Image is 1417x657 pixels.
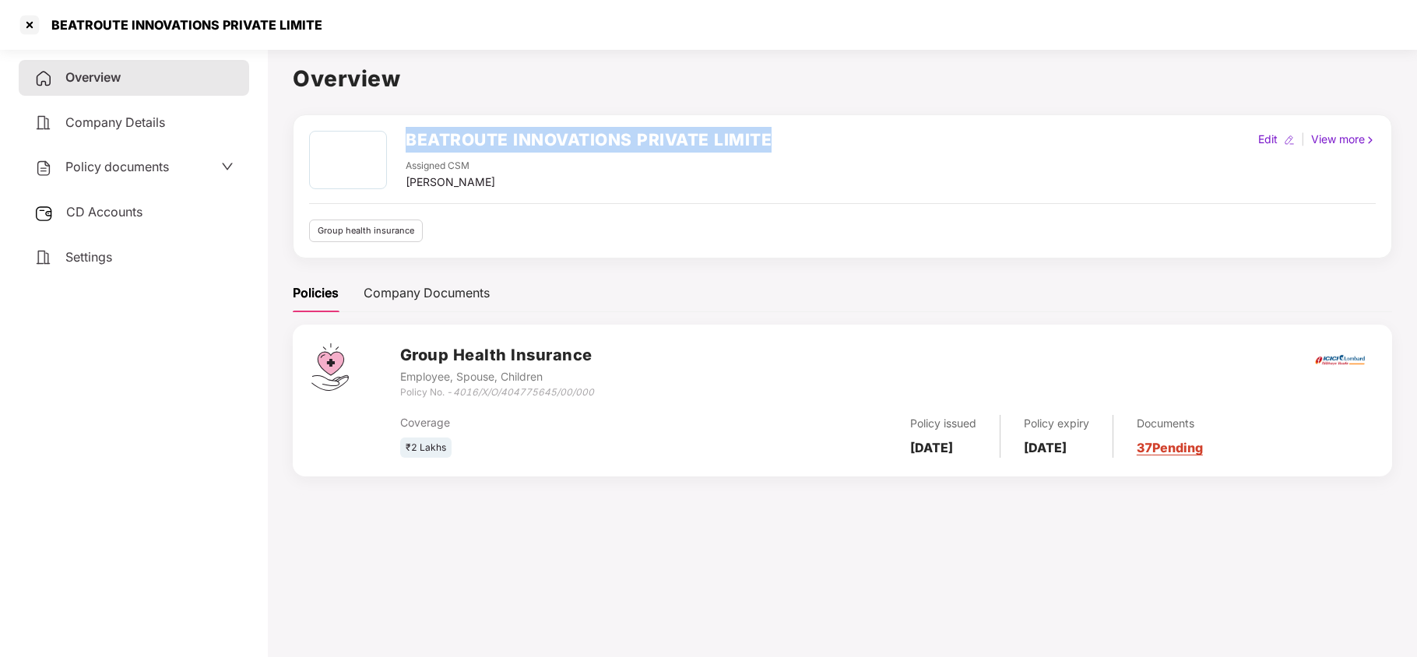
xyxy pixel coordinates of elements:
[65,69,121,85] span: Overview
[400,414,725,431] div: Coverage
[293,61,1392,96] h1: Overview
[42,17,322,33] div: BEATROUTE INNOVATIONS PRIVATE LIMITE
[221,160,234,173] span: down
[453,386,594,398] i: 4016/X/O/404775645/00/000
[364,283,490,303] div: Company Documents
[65,114,165,130] span: Company Details
[406,127,772,153] h2: BEATROUTE INNOVATIONS PRIVATE LIMITE
[1024,415,1089,432] div: Policy expiry
[34,69,53,88] img: svg+xml;base64,PHN2ZyB4bWxucz0iaHR0cDovL3d3dy53My5vcmcvMjAwMC9zdmciIHdpZHRoPSIyNCIgaGVpZ2h0PSIyNC...
[1024,440,1067,455] b: [DATE]
[65,159,169,174] span: Policy documents
[34,114,53,132] img: svg+xml;base64,PHN2ZyB4bWxucz0iaHR0cDovL3d3dy53My5vcmcvMjAwMC9zdmciIHdpZHRoPSIyNCIgaGVpZ2h0PSIyNC...
[65,249,112,265] span: Settings
[1137,415,1203,432] div: Documents
[1284,135,1295,146] img: editIcon
[406,174,495,191] div: [PERSON_NAME]
[34,159,53,177] img: svg+xml;base64,PHN2ZyB4bWxucz0iaHR0cDovL3d3dy53My5vcmcvMjAwMC9zdmciIHdpZHRoPSIyNCIgaGVpZ2h0PSIyNC...
[400,437,452,458] div: ₹2 Lakhs
[1365,135,1376,146] img: rightIcon
[66,204,142,220] span: CD Accounts
[1255,131,1281,148] div: Edit
[1308,131,1379,148] div: View more
[910,440,953,455] b: [DATE]
[400,343,594,367] h3: Group Health Insurance
[309,220,423,242] div: Group health insurance
[34,248,53,267] img: svg+xml;base64,PHN2ZyB4bWxucz0iaHR0cDovL3d3dy53My5vcmcvMjAwMC9zdmciIHdpZHRoPSIyNCIgaGVpZ2h0PSIyNC...
[1137,440,1203,455] a: 37 Pending
[34,204,54,223] img: svg+xml;base64,PHN2ZyB3aWR0aD0iMjUiIGhlaWdodD0iMjQiIHZpZXdCb3g9IjAgMCAyNSAyNCIgZmlsbD0ibm9uZSIgeG...
[293,283,339,303] div: Policies
[400,385,594,400] div: Policy No. -
[1312,350,1368,370] img: icici.png
[311,343,349,391] img: svg+xml;base64,PHN2ZyB4bWxucz0iaHR0cDovL3d3dy53My5vcmcvMjAwMC9zdmciIHdpZHRoPSI0Ny43MTQiIGhlaWdodD...
[400,368,594,385] div: Employee, Spouse, Children
[1298,131,1308,148] div: |
[406,159,495,174] div: Assigned CSM
[910,415,976,432] div: Policy issued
